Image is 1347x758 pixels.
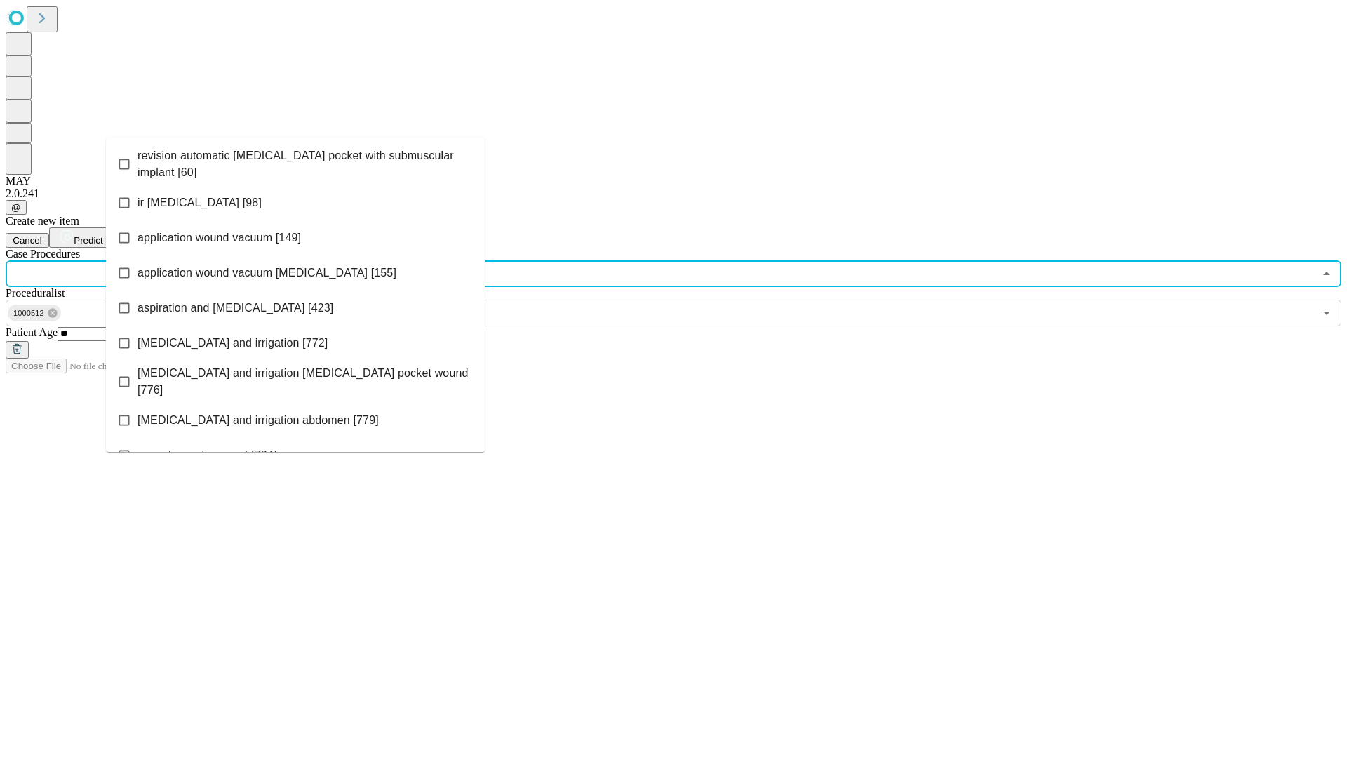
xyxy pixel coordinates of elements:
[13,235,42,246] span: Cancel
[138,335,328,352] span: [MEDICAL_DATA] and irrigation [772]
[138,147,474,181] span: revision automatic [MEDICAL_DATA] pocket with submuscular implant [60]
[6,326,58,338] span: Patient Age
[8,305,50,321] span: 1000512
[1317,303,1336,323] button: Open
[138,300,333,317] span: aspiration and [MEDICAL_DATA] [423]
[49,227,114,248] button: Predict
[8,305,61,321] div: 1000512
[11,202,21,213] span: @
[6,200,27,215] button: @
[138,447,277,464] span: wound vac placement [784]
[1317,264,1336,284] button: Close
[6,248,80,260] span: Scheduled Procedure
[6,233,49,248] button: Cancel
[138,230,301,246] span: application wound vacuum [149]
[6,187,1341,200] div: 2.0.241
[138,365,474,399] span: [MEDICAL_DATA] and irrigation [MEDICAL_DATA] pocket wound [776]
[138,194,262,211] span: ir [MEDICAL_DATA] [98]
[6,215,79,227] span: Create new item
[6,287,65,299] span: Proceduralist
[138,265,396,281] span: application wound vacuum [MEDICAL_DATA] [155]
[74,235,102,246] span: Predict
[138,412,379,429] span: [MEDICAL_DATA] and irrigation abdomen [779]
[6,175,1341,187] div: MAY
